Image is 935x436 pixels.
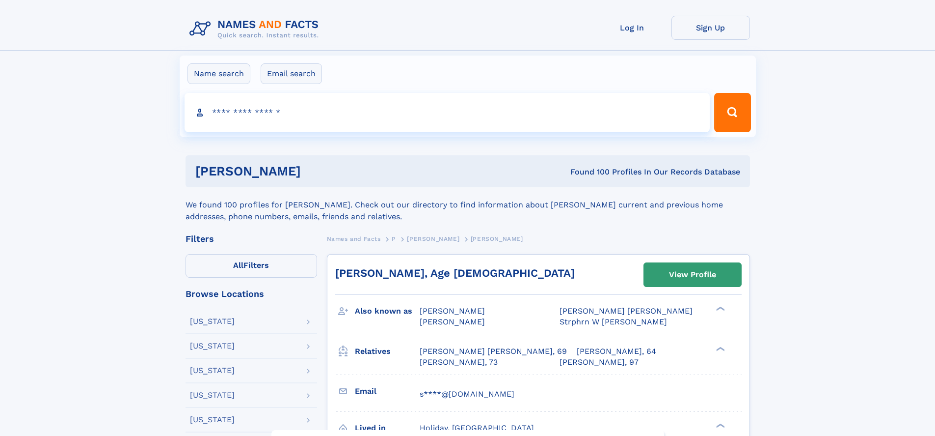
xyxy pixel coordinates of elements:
div: ❯ [714,346,725,352]
div: [US_STATE] [190,391,235,399]
h3: Email [355,383,420,400]
a: [PERSON_NAME], Age [DEMOGRAPHIC_DATA] [335,267,575,279]
span: [PERSON_NAME] [471,235,523,242]
span: [PERSON_NAME] [PERSON_NAME] [560,306,693,316]
a: Sign Up [671,16,750,40]
img: Logo Names and Facts [186,16,327,42]
div: Found 100 Profiles In Our Records Database [435,167,740,177]
span: P [392,235,396,242]
label: Email search [261,63,322,84]
a: Log In [593,16,671,40]
span: All [233,261,243,270]
a: [PERSON_NAME] [PERSON_NAME], 69 [420,346,567,357]
a: [PERSON_NAME], 64 [577,346,656,357]
h3: Relatives [355,343,420,360]
span: [PERSON_NAME] [407,235,459,242]
a: P [392,233,396,245]
a: [PERSON_NAME], 97 [560,357,639,368]
span: Holiday, [GEOGRAPHIC_DATA] [420,423,534,433]
label: Name search [187,63,250,84]
div: [US_STATE] [190,416,235,424]
span: [PERSON_NAME] [420,317,485,326]
h1: [PERSON_NAME] [195,165,436,177]
div: ❯ [714,422,725,429]
a: [PERSON_NAME], 73 [420,357,498,368]
div: We found 100 profiles for [PERSON_NAME]. Check out our directory to find information about [PERSO... [186,187,750,223]
div: ❯ [714,306,725,312]
div: [US_STATE] [190,318,235,325]
div: [US_STATE] [190,342,235,350]
input: search input [185,93,710,132]
span: Strphrn W [PERSON_NAME] [560,317,667,326]
div: Browse Locations [186,290,317,298]
div: View Profile [669,263,716,286]
label: Filters [186,254,317,278]
a: Names and Facts [327,233,381,245]
span: [PERSON_NAME] [420,306,485,316]
div: Filters [186,234,317,243]
a: View Profile [644,263,741,287]
a: [PERSON_NAME] [407,233,459,245]
button: Search Button [714,93,750,132]
h3: Also known as [355,303,420,320]
div: [US_STATE] [190,367,235,375]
